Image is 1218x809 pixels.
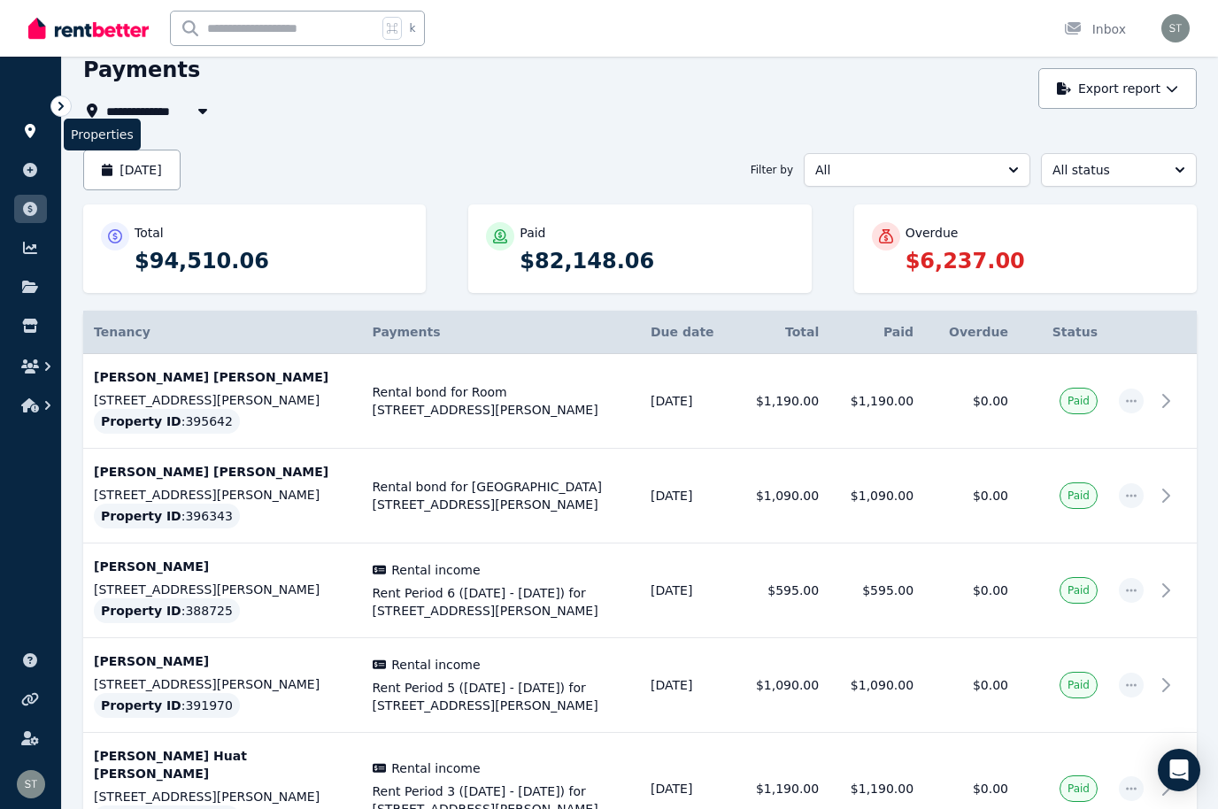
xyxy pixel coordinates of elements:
[973,583,1008,597] span: $0.00
[973,678,1008,692] span: $0.00
[83,150,181,190] button: [DATE]
[1041,153,1197,187] button: All status
[1068,782,1090,796] span: Paid
[973,782,1008,796] span: $0.00
[94,788,351,805] p: [STREET_ADDRESS][PERSON_NAME]
[135,247,408,275] p: $94,510.06
[804,153,1030,187] button: All
[973,394,1008,408] span: $0.00
[1064,20,1126,38] div: Inbox
[906,224,959,242] p: Overdue
[906,247,1179,275] p: $6,237.00
[101,697,181,714] span: Property ID
[751,163,793,177] span: Filter by
[735,354,829,449] td: $1,190.00
[1068,583,1090,597] span: Paid
[735,311,829,354] th: Total
[924,311,1019,354] th: Overdue
[373,584,630,620] span: Rent Period 6 ([DATE] - [DATE]) for [STREET_ADDRESS][PERSON_NAME]
[391,656,480,674] span: Rental income
[640,543,735,638] td: [DATE]
[373,325,441,339] span: Payments
[101,412,181,430] span: Property ID
[640,354,735,449] td: [DATE]
[520,247,793,275] p: $82,148.06
[735,638,829,733] td: $1,090.00
[1052,161,1160,179] span: All status
[1161,14,1190,42] img: Samantha Thomas
[735,449,829,543] td: $1,090.00
[829,638,924,733] td: $1,090.00
[1068,394,1090,408] span: Paid
[391,759,480,777] span: Rental income
[640,638,735,733] td: [DATE]
[94,675,351,693] p: [STREET_ADDRESS][PERSON_NAME]
[28,15,149,42] img: RentBetter
[94,558,351,575] p: [PERSON_NAME]
[373,383,630,419] span: Rental bond for Room [STREET_ADDRESS][PERSON_NAME]
[1158,749,1200,791] div: Open Intercom Messenger
[94,747,351,782] p: [PERSON_NAME] Huat [PERSON_NAME]
[1068,678,1090,692] span: Paid
[815,161,994,179] span: All
[409,21,415,35] span: k
[101,507,181,525] span: Property ID
[83,56,200,84] h1: Payments
[94,486,351,504] p: [STREET_ADDRESS][PERSON_NAME]
[373,679,630,714] span: Rent Period 5 ([DATE] - [DATE]) for [STREET_ADDRESS][PERSON_NAME]
[94,409,240,434] div: : 395642
[94,504,240,528] div: : 396343
[135,224,164,242] p: Total
[829,449,924,543] td: $1,090.00
[94,391,351,409] p: [STREET_ADDRESS][PERSON_NAME]
[829,354,924,449] td: $1,190.00
[973,489,1008,503] span: $0.00
[829,543,924,638] td: $595.00
[391,561,480,579] span: Rental income
[94,368,351,386] p: [PERSON_NAME] [PERSON_NAME]
[101,602,181,620] span: Property ID
[94,598,240,623] div: : 388725
[94,652,351,670] p: [PERSON_NAME]
[17,770,45,798] img: Samantha Thomas
[520,224,545,242] p: Paid
[1019,311,1108,354] th: Status
[829,311,924,354] th: Paid
[1038,68,1197,109] button: Export report
[64,119,141,150] span: Properties
[1068,489,1090,503] span: Paid
[373,478,630,513] span: Rental bond for [GEOGRAPHIC_DATA][STREET_ADDRESS][PERSON_NAME]
[640,449,735,543] td: [DATE]
[640,311,735,354] th: Due date
[94,693,240,718] div: : 391970
[735,543,829,638] td: $595.00
[83,311,362,354] th: Tenancy
[94,463,351,481] p: [PERSON_NAME] [PERSON_NAME]
[94,581,351,598] p: [STREET_ADDRESS][PERSON_NAME]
